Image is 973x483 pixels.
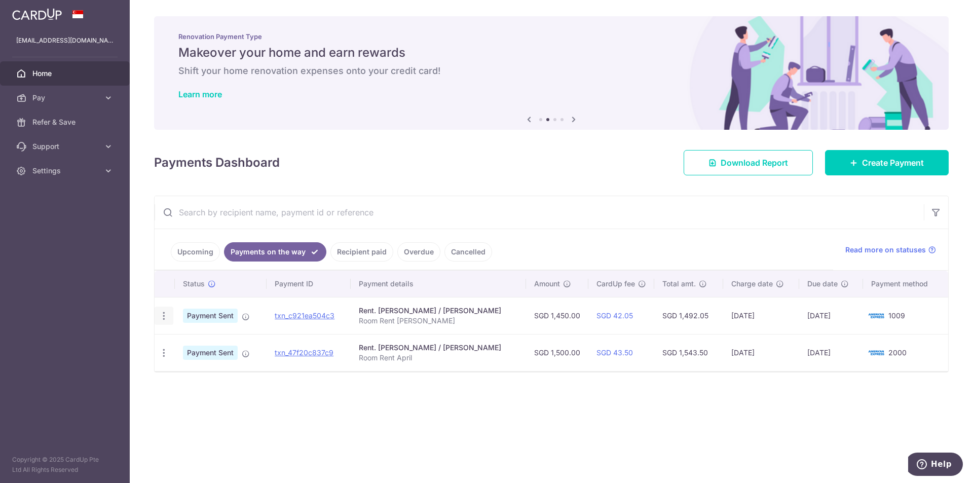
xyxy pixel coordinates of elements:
[654,334,723,371] td: SGD 1,543.50
[32,141,99,152] span: Support
[32,117,99,127] span: Refer & Save
[888,311,905,320] span: 1009
[359,353,518,363] p: Room Rent April
[351,271,526,297] th: Payment details
[866,310,886,322] img: Bank Card
[155,196,924,229] input: Search by recipient name, payment id or reference
[171,242,220,262] a: Upcoming
[799,297,863,334] td: [DATE]
[596,311,633,320] a: SGD 42.05
[862,157,924,169] span: Create Payment
[721,157,788,169] span: Download Report
[154,154,280,172] h4: Payments Dashboard
[444,242,492,262] a: Cancelled
[526,297,588,334] td: SGD 1,450.00
[723,334,799,371] td: [DATE]
[845,245,936,255] a: Read more on statuses
[534,279,560,289] span: Amount
[183,346,238,360] span: Payment Sent
[397,242,440,262] a: Overdue
[275,348,333,357] a: txn_47f20c837c9
[684,150,813,175] a: Download Report
[654,297,723,334] td: SGD 1,492.05
[275,311,334,320] a: txn_c921ea504c3
[16,35,114,46] p: [EMAIL_ADDRESS][DOMAIN_NAME]
[330,242,393,262] a: Recipient paid
[863,271,948,297] th: Payment method
[596,279,635,289] span: CardUp fee
[866,347,886,359] img: Bank Card
[178,65,924,77] h6: Shift your home renovation expenses onto your credit card!
[359,316,518,326] p: Room Rent [PERSON_NAME]
[183,309,238,323] span: Payment Sent
[825,150,949,175] a: Create Payment
[178,89,222,99] a: Learn more
[183,279,205,289] span: Status
[178,45,924,61] h5: Makeover your home and earn rewards
[807,279,838,289] span: Due date
[723,297,799,334] td: [DATE]
[12,8,62,20] img: CardUp
[596,348,633,357] a: SGD 43.50
[799,334,863,371] td: [DATE]
[267,271,351,297] th: Payment ID
[526,334,588,371] td: SGD 1,500.00
[32,68,99,79] span: Home
[908,453,963,478] iframe: Opens a widget where you can find more information
[359,343,518,353] div: Rent. [PERSON_NAME] / [PERSON_NAME]
[154,16,949,130] img: Renovation banner
[888,348,907,357] span: 2000
[845,245,926,255] span: Read more on statuses
[32,166,99,176] span: Settings
[224,242,326,262] a: Payments on the way
[359,306,518,316] div: Rent. [PERSON_NAME] / [PERSON_NAME]
[731,279,773,289] span: Charge date
[32,93,99,103] span: Pay
[178,32,924,41] p: Renovation Payment Type
[662,279,696,289] span: Total amt.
